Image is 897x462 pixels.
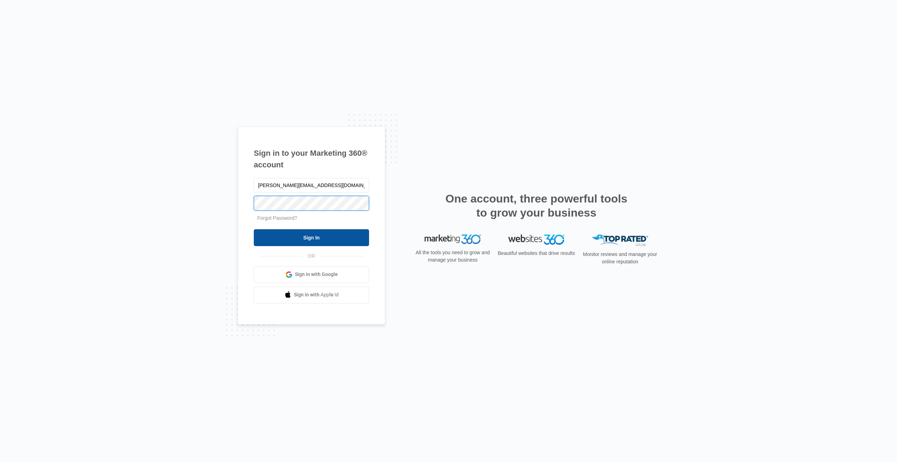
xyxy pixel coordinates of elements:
p: All the tools you need to grow and manage your business [413,249,492,264]
span: OR [303,252,320,260]
p: Beautiful websites that drive results [497,250,576,257]
h1: Sign in to your Marketing 360® account [254,147,369,171]
span: Sign in with Google [295,271,338,278]
a: Forgot Password? [257,215,297,221]
input: Sign In [254,229,369,246]
img: Top Rated Local [592,235,648,246]
input: Email [254,178,369,193]
a: Sign in with Google [254,266,369,283]
img: Websites 360 [508,235,564,245]
span: Sign in with Apple Id [294,291,339,299]
a: Sign in with Apple Id [254,287,369,303]
p: Monitor reviews and manage your online reputation [581,251,659,265]
h2: One account, three powerful tools to grow your business [443,192,630,220]
img: Marketing 360 [425,235,481,244]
